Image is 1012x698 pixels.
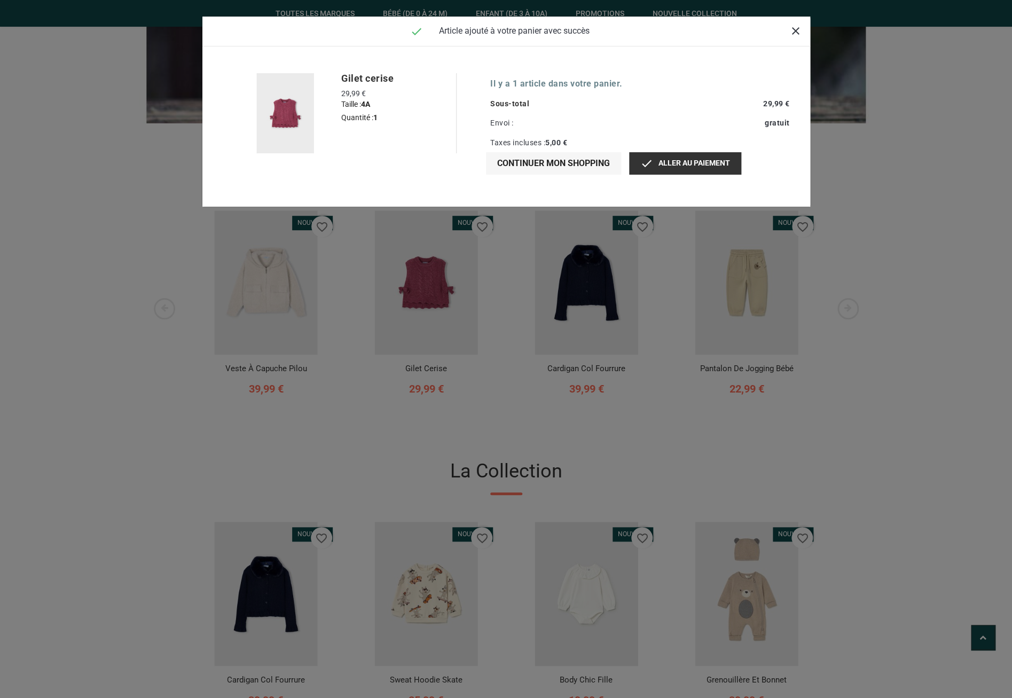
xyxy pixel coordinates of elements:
h6: Gilet cerise [341,73,448,84]
a: Aller au paiement [629,152,741,175]
span: Quantité : [341,112,378,123]
p: 29,99 € [341,88,448,99]
i:  [410,25,423,38]
span: Envoi : [490,117,514,128]
h4: Article ajouté à votre panier avec succès [210,25,802,38]
p: Il y a 1 article dans votre panier. [486,73,794,94]
button: Close [789,23,802,37]
span: Taille : [341,99,370,109]
span: gratuit [765,117,790,128]
button: Continuer mon shopping [486,152,621,175]
span: 5,00 € [545,138,567,147]
span: Sous-total [490,98,529,109]
img: Gilet cerise fille - MAYORAL | Jojo&Co : Vêtements enfants - Antibes [245,73,325,153]
strong: 4A [361,100,370,108]
i: close [789,25,802,37]
i:  [640,157,653,170]
span: 29,99 € [763,98,790,109]
strong: 1 [373,113,378,122]
p: Taxes incluses : [486,133,794,152]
